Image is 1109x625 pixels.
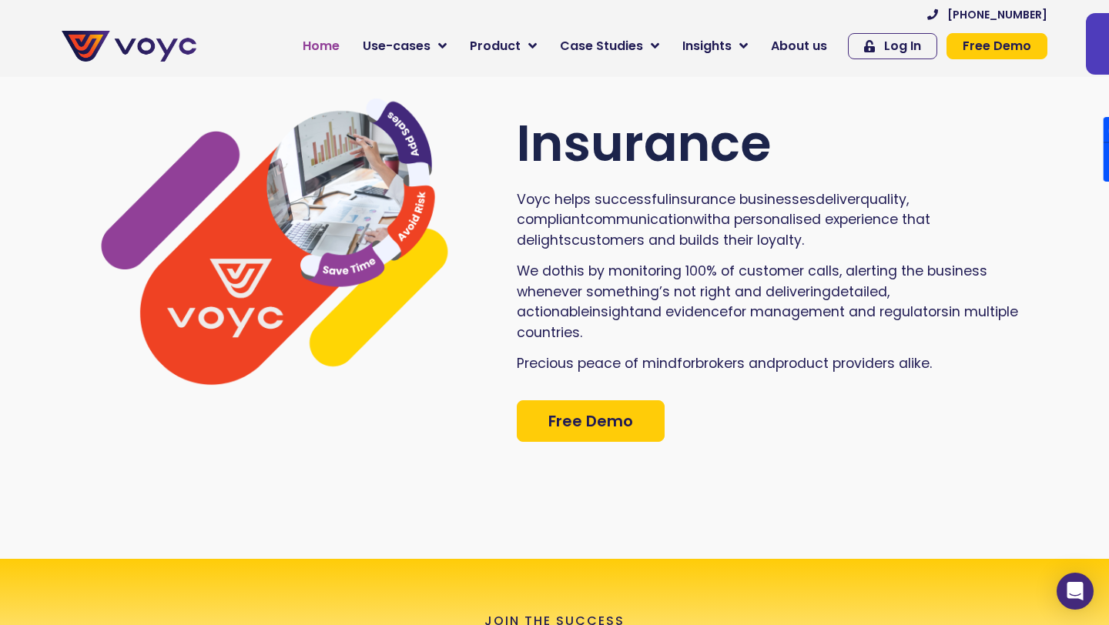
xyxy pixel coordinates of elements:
span: a personalised experience [721,210,898,229]
span: Free Demo [963,40,1031,52]
span: this by monitoring 100% of customer c [560,262,816,280]
span: s alike. [887,354,932,373]
span: P [517,354,524,373]
span: Home [303,37,340,55]
span: that delights [517,210,930,249]
span: ering [797,282,831,301]
a: Free Demo [947,33,1047,59]
span: We do [517,262,560,280]
span: Voyc helps successful [517,190,668,209]
a: Use-cases [351,31,458,62]
div: Open Intercom Messenger [1057,573,1094,610]
span: Insights [682,37,732,55]
span: brokers and [695,354,776,373]
a: About us [759,31,839,62]
a: Case Studies [548,31,671,62]
span: customer [571,231,637,249]
span: Log In [884,40,921,52]
span: product provider [776,354,887,373]
span: Free Demo [548,413,633,429]
span: recious peace of mind [524,354,677,373]
span: deliver [816,190,860,209]
a: Product [458,31,548,62]
h2: Insurance [517,114,1027,174]
span: and evidence [635,302,728,321]
span: insurance business [668,190,799,209]
a: Log In [848,33,937,59]
a: Insights [671,31,759,62]
span: Product [470,37,521,55]
span: s and builds their loyalty [637,231,802,249]
img: voyc-full-logo [62,31,196,62]
span: s, alerting the business whenever something’s not right and deliv [517,262,987,300]
span: insight [589,302,635,321]
span: communication [585,210,693,229]
span: all [816,262,832,280]
span: with [693,210,721,229]
span: [PHONE_NUMBER] [947,9,1047,20]
span: Use-cases [363,37,431,55]
span: in multiple countries. [517,302,1018,341]
a: [PHONE_NUMBER] [927,9,1047,20]
span: . [802,231,804,249]
a: Free Demo [517,400,665,442]
span: quality [860,190,906,209]
a: Home [291,31,351,62]
span: for [677,354,695,373]
span: es [799,190,816,209]
span: for management and regulator [728,302,941,321]
span: Case Studies [560,37,643,55]
span: s [941,302,949,321]
span: About us [771,37,827,55]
